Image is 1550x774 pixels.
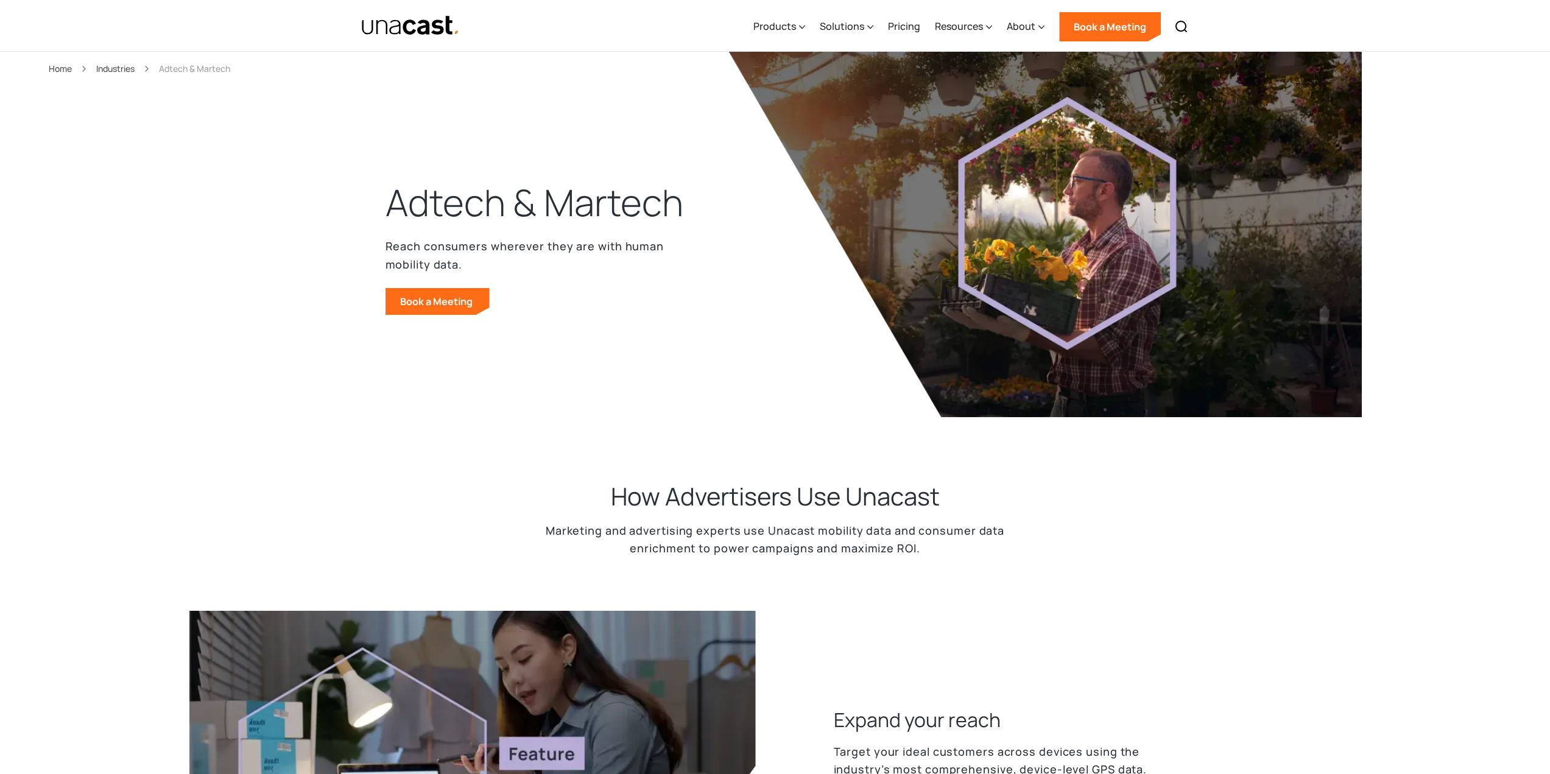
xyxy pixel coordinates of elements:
a: Pricing [888,2,920,52]
div: Adtech & Martech [159,62,230,76]
div: Solutions [820,19,864,33]
img: Man working in a flower nursery greenhouse, taking care of plants and preparing it for selling [728,52,1362,417]
a: home [361,15,460,37]
p: Marketing and advertising experts use Unacast mobility data and consumer data enrichment to power... [532,522,1019,557]
div: About [1007,2,1044,52]
h3: Expand your reach [834,706,1001,733]
img: Unacast text logo [361,15,460,37]
div: Products [753,19,796,33]
h2: How Advertisers Use Unacast [611,480,940,512]
div: Resources [935,19,983,33]
a: Book a Meeting [386,288,490,315]
a: Home [49,62,72,76]
a: Book a Meeting [1059,12,1161,41]
h1: Adtech & Martech [386,178,683,227]
div: Solutions [820,2,873,52]
p: Reach consumers wherever they are with human mobility data. [386,237,702,273]
div: Resources [935,2,992,52]
a: Industries [96,62,135,76]
img: Search icon [1174,19,1189,34]
div: About [1007,19,1035,33]
div: Products [753,2,805,52]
